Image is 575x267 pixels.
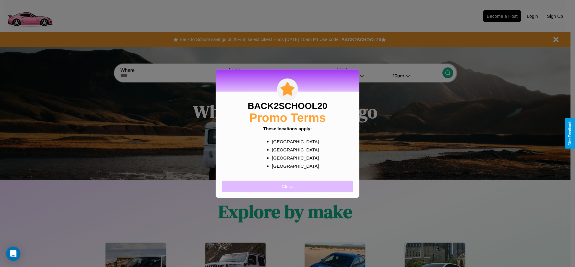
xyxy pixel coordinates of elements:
p: [GEOGRAPHIC_DATA] [272,154,315,162]
p: [GEOGRAPHIC_DATA] [272,162,315,170]
h3: BACK2SCHOOL20 [248,101,327,111]
p: [GEOGRAPHIC_DATA] [272,137,315,145]
h2: Promo Terms [249,111,326,124]
div: Open Intercom Messenger [6,247,20,261]
button: Close [222,181,353,192]
b: These locations apply: [263,126,312,131]
div: Give Feedback [568,121,572,146]
p: [GEOGRAPHIC_DATA] [272,145,315,154]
